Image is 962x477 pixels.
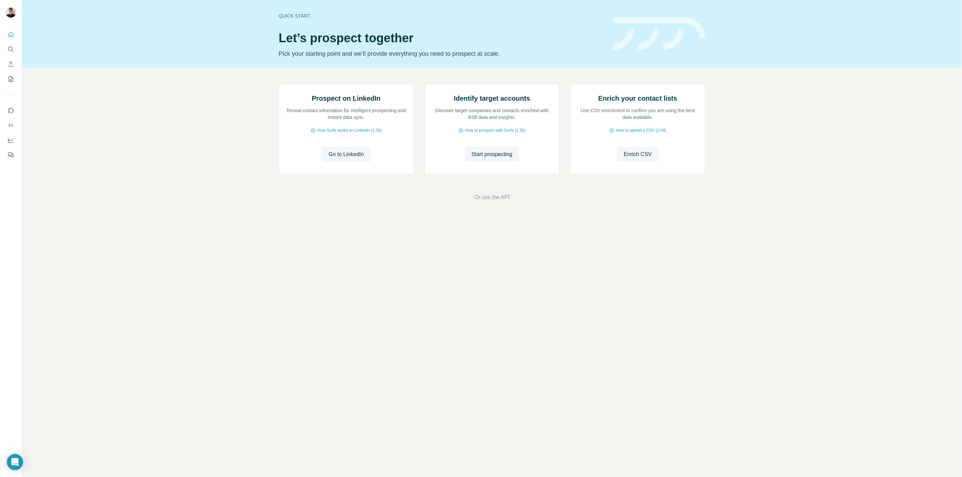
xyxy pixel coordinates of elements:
[5,134,16,146] button: Dashboard
[624,150,652,158] span: Enrich CSV
[328,150,364,158] span: Go to LinkedIn
[7,454,23,470] div: Open Intercom Messenger
[279,31,605,45] h1: Let’s prospect together
[5,104,16,117] button: Use Surfe on LinkedIn
[286,107,407,121] p: Reveal contact information for intelligent prospecting and instant data sync.
[5,73,16,85] button: My lists
[465,127,525,133] span: How to prospect with Surfe (1:30)
[613,18,705,50] img: banner
[312,94,381,103] h2: Prospect on LinkedIn
[317,127,382,133] span: How Surfe works on LinkedIn (1:58)
[598,94,677,103] h2: Enrich your contact lists
[5,119,16,131] button: Use Surfe API
[474,193,509,201] button: Or use the API
[617,147,659,162] button: Enrich CSV
[5,149,16,161] button: Feedback
[5,28,16,41] button: Quick start
[5,7,16,18] img: Avatar
[279,12,605,19] div: Quick start
[616,127,666,133] span: How to upload a CSV (2:59)
[472,150,512,158] span: Start prospecting
[577,107,698,121] p: Use CSV enrichment to confirm you are using the best data available.
[432,107,552,121] p: Discover target companies and contacts enriched with B2B data and insights.
[5,43,16,55] button: Search
[465,147,519,162] button: Start prospecting
[454,94,530,103] h2: Identify target accounts
[279,49,605,58] p: Pick your starting point and we’ll provide everything you need to prospect at scale.
[5,58,16,70] button: Enrich CSV
[322,147,370,162] button: Go to LinkedIn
